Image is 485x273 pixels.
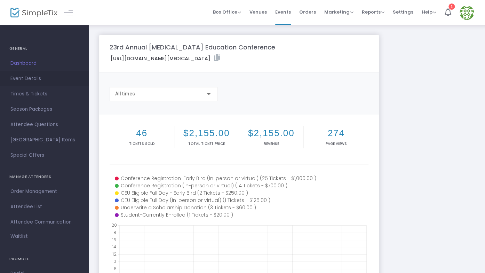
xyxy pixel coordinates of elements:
span: Settings [393,3,413,21]
text: 16 [112,236,116,242]
span: [GEOGRAPHIC_DATA] Items [10,135,78,145]
span: Attendee List [10,202,78,211]
span: Marketing [324,9,353,15]
span: Dashboard [10,59,78,68]
span: Times & Tickets [10,89,78,99]
h4: PROMOTE [9,252,79,266]
p: Revenue [240,141,302,146]
p: Page Views [305,141,367,146]
label: [URL][DOMAIN_NAME][MEDICAL_DATA] [111,54,220,62]
text: 20 [111,222,117,228]
h4: GENERAL [9,42,79,56]
text: 18 [112,229,116,235]
span: Order Management [10,187,78,196]
span: Venues [249,3,267,21]
span: Orders [299,3,316,21]
text: 10 [112,258,116,264]
span: Season Packages [10,105,78,114]
span: Help [422,9,436,15]
text: 12 [112,251,117,257]
h2: $2,155.00 [176,128,237,139]
p: Total Ticket Price [176,141,237,146]
span: Events [275,3,291,21]
span: Event Details [10,74,78,83]
span: Box Office [213,9,241,15]
h2: $2,155.00 [240,128,302,139]
h2: 274 [305,128,367,139]
text: 14 [112,244,116,250]
span: Attendee Communication [10,218,78,227]
div: 1 [448,3,455,10]
p: Tickets sold [111,141,173,146]
m-panel-title: 23rd Annual [MEDICAL_DATA] Education Conference [110,42,275,52]
h2: 46 [111,128,173,139]
span: Waitlist [10,233,28,240]
span: Reports [362,9,384,15]
span: Attendee Questions [10,120,78,129]
text: 8 [114,265,117,271]
h4: MANAGE ATTENDEES [9,170,79,184]
span: Special Offers [10,151,78,160]
span: All times [115,91,135,96]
